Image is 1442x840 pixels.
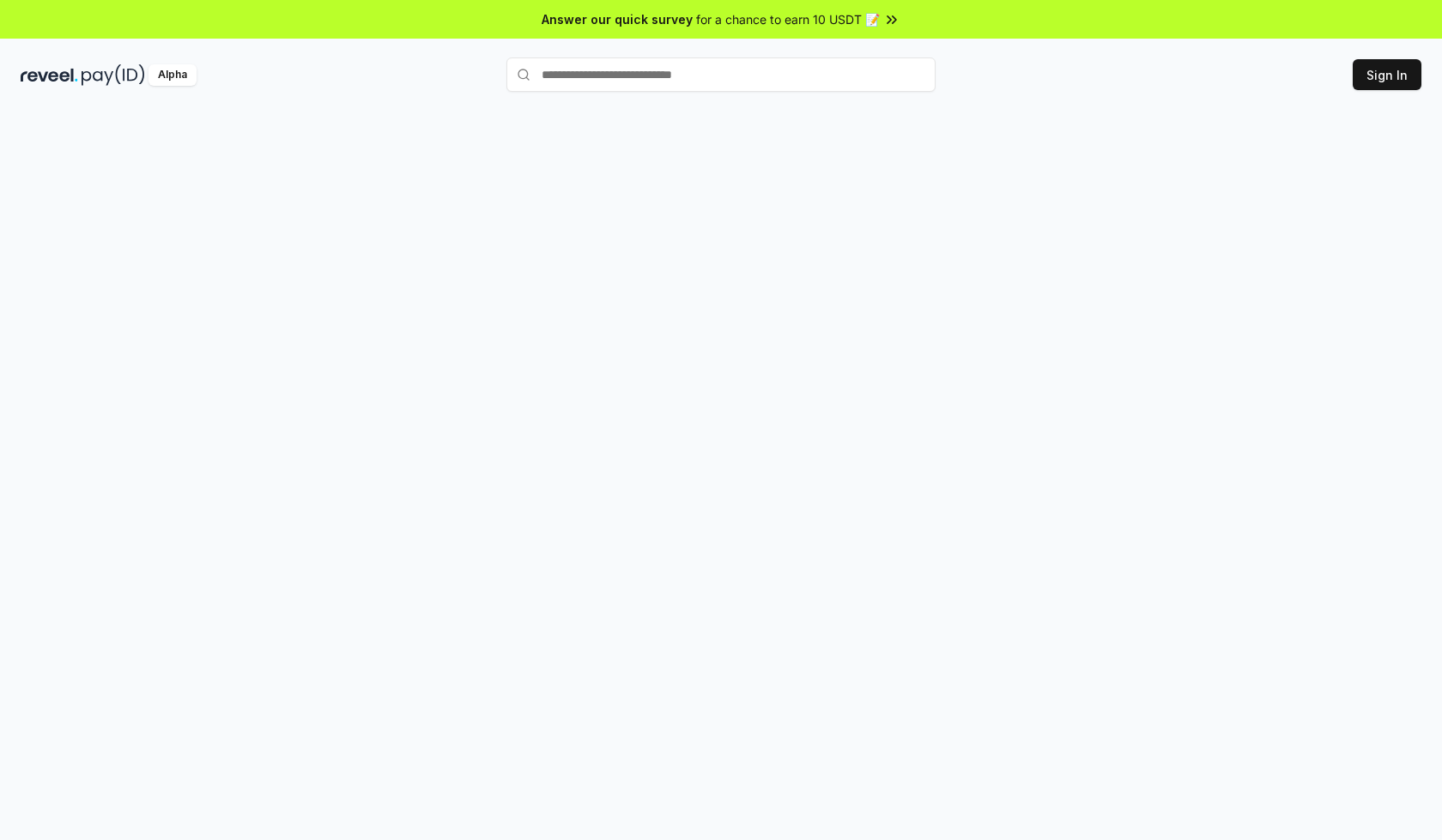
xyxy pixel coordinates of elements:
[82,64,145,86] img: pay_id
[21,64,78,86] img: reveel_dark
[148,64,197,86] div: Alpha
[1353,59,1421,90] button: Sign In
[696,10,880,28] span: for a chance to earn 10 USDT 📝
[542,10,693,28] span: Answer our quick survey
